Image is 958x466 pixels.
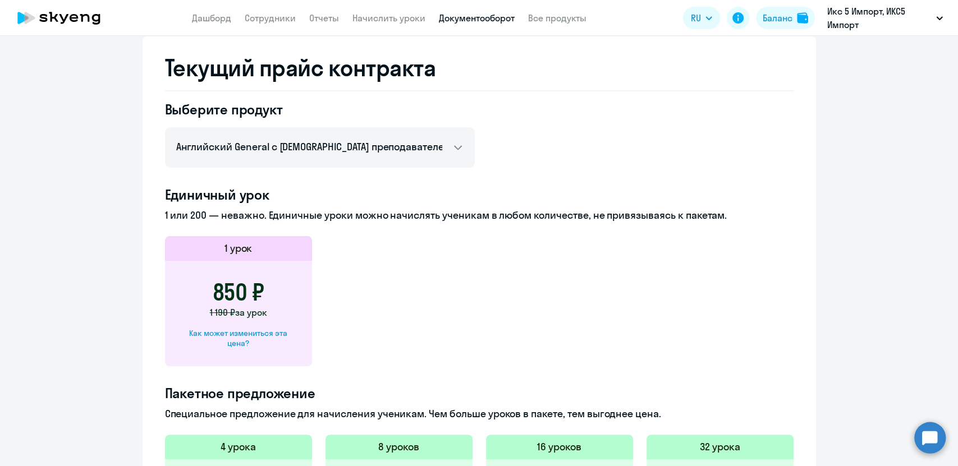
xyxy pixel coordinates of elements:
p: Икс 5 Импорт, ИКС5 Импорт [827,4,932,31]
span: за урок [235,307,267,318]
a: Дашборд [192,12,231,24]
div: Как может измениться эта цена? [183,328,294,348]
p: 1 или 200 — неважно. Единичные уроки можно начислять ученикам в любом количестве, не привязываясь... [165,208,794,223]
a: Все продукты [528,12,586,24]
h4: Пакетное предложение [165,384,794,402]
img: balance [797,12,808,24]
button: RU [683,7,720,29]
button: Икс 5 Импорт, ИКС5 Импорт [822,4,948,31]
h5: 16 уроков [537,440,581,454]
h2: Текущий прайс контракта [165,54,794,81]
h5: 32 урока [700,440,740,454]
a: Сотрудники [245,12,296,24]
p: Специальное предложение для начисления ученикам. Чем больше уроков в пакете, тем выгоднее цена. [165,407,794,421]
h4: Выберите продукт [165,100,475,118]
h5: 8 уроков [378,440,419,454]
div: Баланс [763,11,792,25]
span: RU [691,11,701,25]
h5: 1 урок [224,241,253,256]
h3: 850 ₽ [213,279,264,306]
h4: Единичный урок [165,186,794,204]
a: Начислить уроки [352,12,425,24]
a: Отчеты [309,12,339,24]
a: Документооборот [439,12,515,24]
button: Балансbalance [756,7,815,29]
h5: 4 урока [221,440,256,454]
span: 1 190 ₽ [210,307,235,318]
